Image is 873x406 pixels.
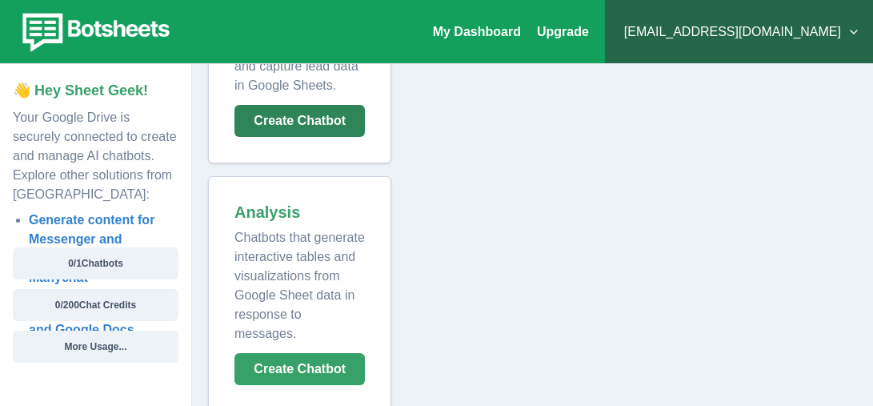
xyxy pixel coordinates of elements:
button: [EMAIL_ADDRESS][DOMAIN_NAME] [618,16,860,48]
p: Chatbots that generate interactive tables and visualizations from Google Sheet data in response t... [234,222,365,344]
a: My Dashboard [433,25,521,38]
p: Your Google Drive is securely connected to create and manage AI chatbots. Explore other solutions... [13,102,178,204]
button: Create Chatbot [234,105,365,137]
a: Upgrade [537,25,589,38]
button: 0/1Chatbots [13,247,178,279]
h2: Analysis [234,203,365,222]
a: Generate content for Messenger and Instagram with Manychat [29,213,154,284]
button: 0/200Chat Credits [13,289,178,321]
button: More Usage... [13,331,178,363]
button: Create Chatbot [234,353,365,385]
p: 👋 Hey Sheet Geek! [13,80,178,102]
img: botsheets-logo.png [13,10,174,54]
